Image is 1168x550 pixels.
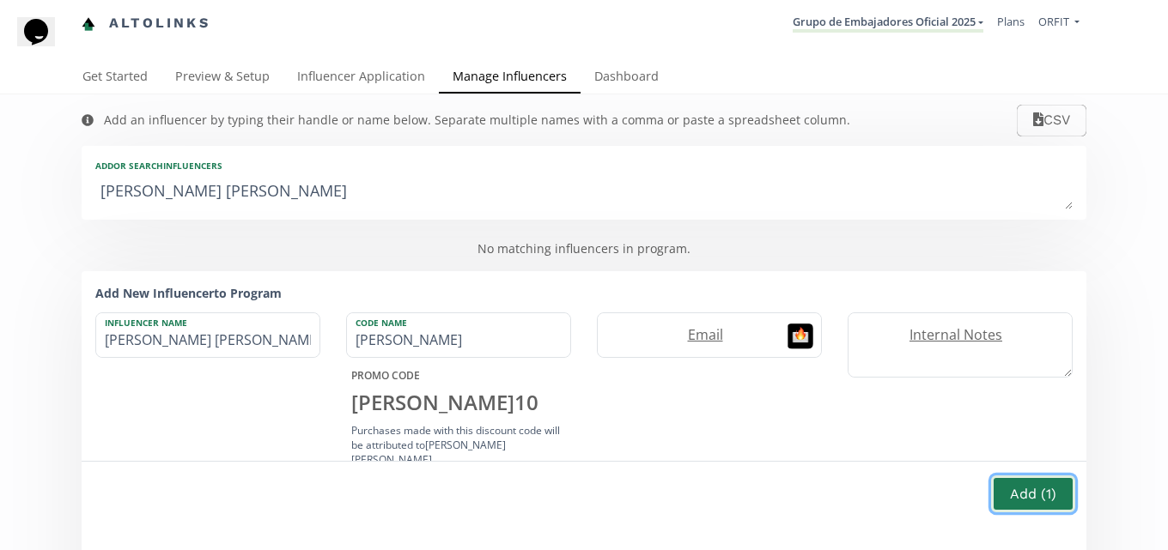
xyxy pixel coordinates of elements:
[346,368,571,383] div: PROMO CODE
[793,14,983,33] a: Grupo de Embajadores Oficial 2025
[997,14,1025,29] a: Plans
[95,160,1073,172] div: Add or search INFLUENCERS
[347,313,553,329] label: Code Name
[17,17,72,69] iframe: chat widget
[346,423,571,467] div: Purchases made with this discount code will be attributed to [PERSON_NAME] [PERSON_NAME] .
[161,61,283,95] a: Preview & Setup
[82,17,95,31] img: favicon-32x32.png
[82,9,210,38] a: Altolinks
[1038,14,1080,33] a: ORFIT
[598,325,804,345] label: Email
[82,227,1086,271] div: No matching influencers in program.
[991,475,1075,512] button: Add (1)
[283,61,439,95] a: Influencer Application
[849,325,1055,345] label: Internal Notes
[95,285,282,301] strong: Add New Influencer to Program
[439,61,581,95] a: Manage Influencers
[69,61,161,95] a: Get Started
[96,313,302,329] label: Influencer Name
[95,175,1073,209] textarea: [PERSON_NAME] [PERSON_NAME]
[346,388,571,417] div: [PERSON_NAME] 10
[1038,14,1069,29] span: ORFIT
[1017,105,1086,136] button: CSV
[104,112,850,129] div: Add an influencer by typing their handle or name below. Separate multiple names with a comma or p...
[581,61,672,95] a: Dashboard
